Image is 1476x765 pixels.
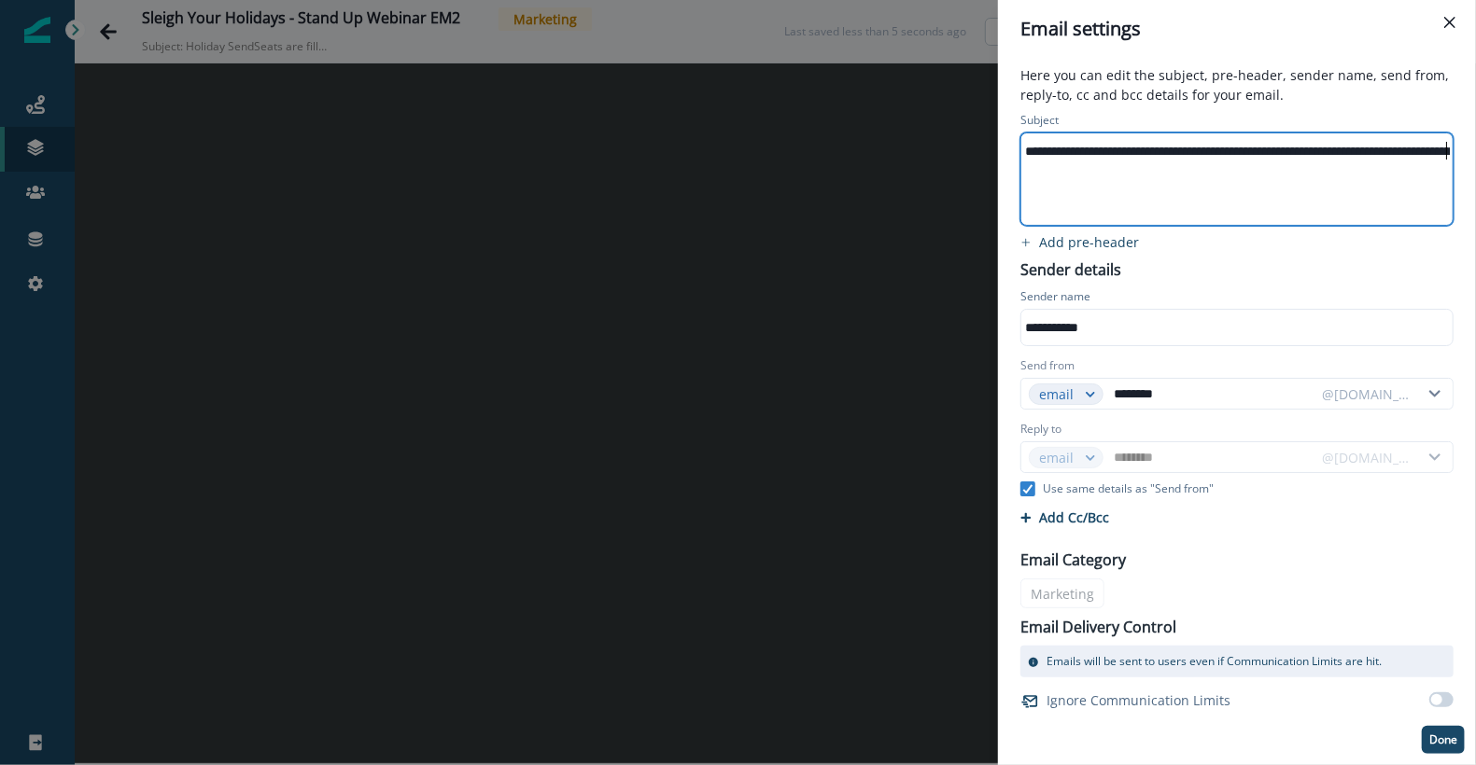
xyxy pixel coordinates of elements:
p: Sender details [1009,255,1132,281]
p: Use same details as "Send from" [1043,480,1214,497]
p: Add pre-header [1039,233,1139,251]
div: @[DOMAIN_NAME] [1322,384,1412,404]
p: Here you can edit the subject, pre-header, sender name, send from, reply-to, cc and bcc details f... [1009,65,1465,108]
label: Reply to [1020,421,1061,438]
button: Add Cc/Bcc [1020,508,1109,526]
button: Close [1435,7,1465,37]
p: Done [1429,733,1457,746]
p: Ignore Communication Limits [1047,690,1230,710]
p: Subject [1020,112,1059,132]
button: add preheader [1009,233,1150,251]
div: Email settings [1020,15,1454,43]
p: Emails will be sent to users even if Communication Limits are hit. [1047,653,1382,670]
label: Send from [1020,357,1075,374]
p: Sender name [1020,288,1090,309]
button: Done [1422,726,1465,754]
p: Email Category [1020,549,1126,571]
div: email [1039,384,1076,404]
p: Email Delivery Control [1020,616,1176,638]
